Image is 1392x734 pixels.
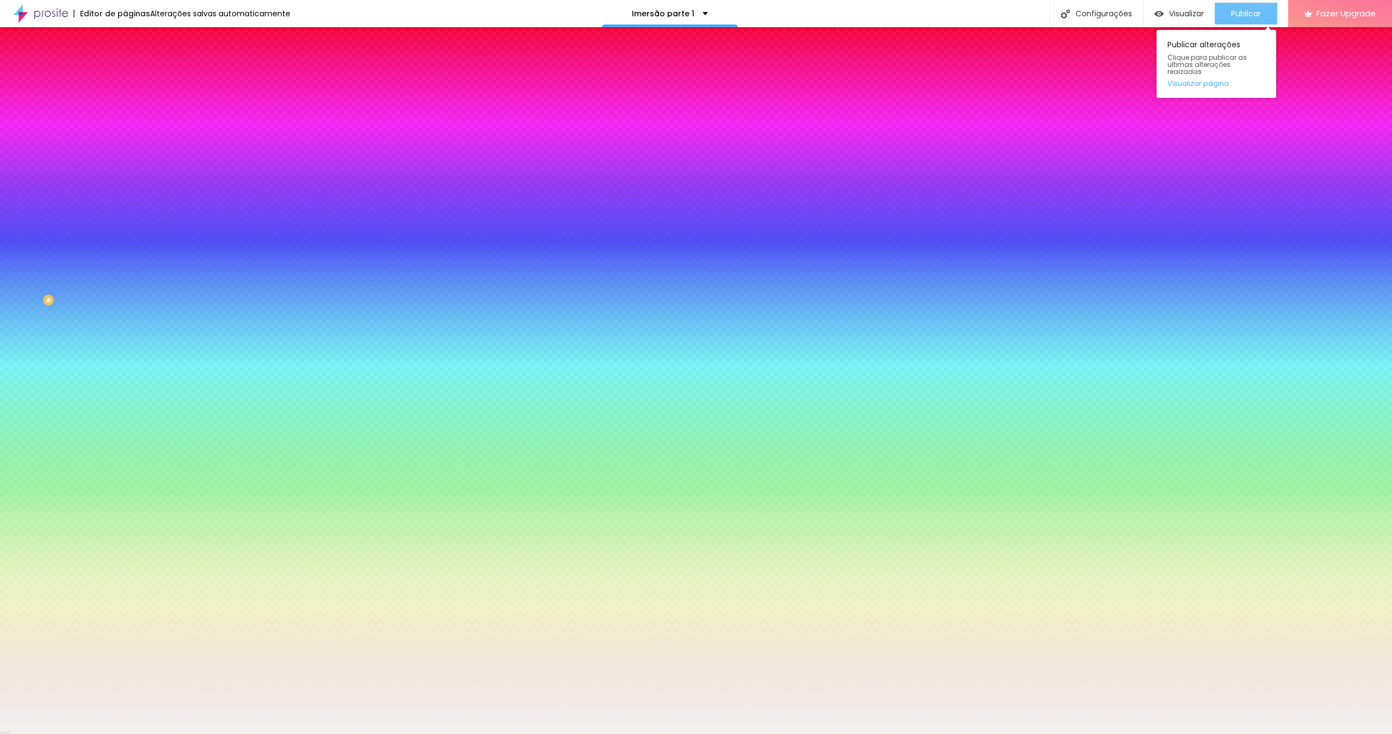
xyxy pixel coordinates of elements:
div: Editor de páginas [73,10,150,17]
span: Clique para publicar as ultimas alterações reaizadas [1167,54,1265,76]
span: Publicar [1231,9,1261,18]
span: Visualizar [1169,9,1204,18]
img: view-1.svg [1154,9,1164,18]
a: Visualizar página [1167,80,1265,87]
button: Visualizar [1144,3,1215,24]
button: Publicar [1215,3,1277,24]
p: Imersão parte 1 [632,10,694,17]
div: Publicar alterações [1157,30,1276,98]
img: Icone [1061,9,1070,18]
span: Fazer Upgrade [1316,9,1376,18]
div: Alterações salvas automaticamente [150,10,290,17]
